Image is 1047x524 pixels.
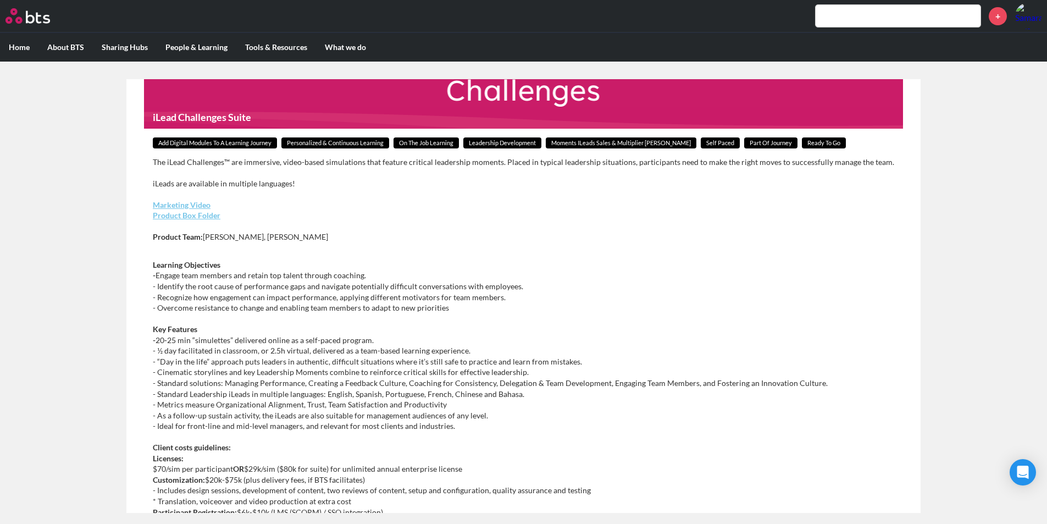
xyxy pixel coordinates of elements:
[153,475,205,484] strong: Customization:
[744,137,797,149] span: Part of Journey
[153,200,210,209] a: Marketing Video
[316,33,375,62] label: What we do
[153,157,894,168] p: The iLead Challenges™ are immersive, video-based simulations that feature critical leadership mom...
[93,33,157,62] label: Sharing Hubs
[153,178,894,189] p: iLeads are available in multiple languages!
[153,335,156,345] strong: -
[153,211,220,220] a: Product Box Folder
[153,454,184,463] strong: Licenses:
[153,324,197,334] strong: Key Features
[144,107,903,128] h1: iLead Challenges Suite
[153,232,203,241] strong: Product Team:
[281,137,389,149] span: Personalized & Continuous Learning
[802,137,846,149] span: Ready to go
[153,508,237,517] strong: Participant Registration:
[153,231,894,242] p: [PERSON_NAME], [PERSON_NAME]
[153,443,231,452] strong: Client costs guidelines:
[546,137,696,149] span: Moments iLeads Sales & Multiplier [PERSON_NAME]
[38,33,93,62] label: About BTS
[153,260,894,313] p: Engage team members and retain top talent through coaching. - Identify the root cause of performa...
[701,137,740,149] span: Self paced
[157,33,236,62] label: People & Learning
[153,271,156,280] strong: -
[463,137,541,149] span: Leadership Development
[1010,459,1036,486] div: Open Intercom Messenger
[989,7,1007,25] a: +
[233,464,244,473] strong: OR
[1015,3,1042,29] img: Samara Taranto
[153,137,277,149] span: Add Digital Modules to a Learning Journey
[1015,3,1042,29] a: Profile
[153,324,894,432] p: 20‐25 min “simulettes” delivered online as a self-paced program. - ½ day facilitated in classroom...
[153,497,351,506] em: * Translation, voiceover and video production at extra cost
[153,260,220,269] strong: Learning Objectives
[5,8,70,24] a: Go home
[5,8,50,24] img: BTS Logo
[236,33,316,62] label: Tools & Resources
[394,137,459,149] span: On The Job Learning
